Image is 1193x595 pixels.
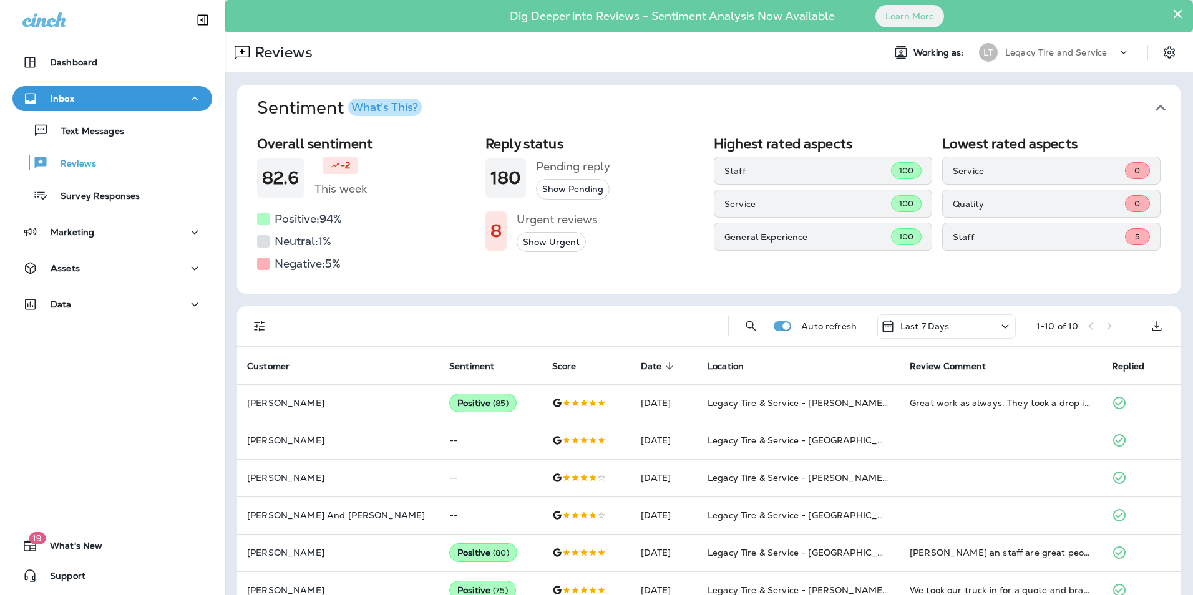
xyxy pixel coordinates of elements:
span: ( 80 ) [493,548,509,558]
div: Positive [449,394,517,412]
button: Export as CSV [1144,314,1169,339]
td: [DATE] [631,422,698,459]
button: 19What's New [12,533,212,558]
span: Replied [1112,360,1161,372]
span: Score [552,360,593,372]
span: Score [552,361,577,372]
h2: Lowest rated aspects [942,136,1161,152]
span: 0 [1134,198,1140,209]
h1: Sentiment [257,97,422,119]
span: 100 [899,165,913,176]
button: Filters [247,314,272,339]
p: Legacy Tire and Service [1005,47,1107,57]
h5: Neutral: 1 % [275,231,331,251]
h2: Highest rated aspects [714,136,932,152]
button: Close [1172,4,1184,24]
p: Reviews [48,158,96,170]
p: Service [953,166,1125,176]
p: [PERSON_NAME] [247,398,429,408]
td: [DATE] [631,534,698,571]
p: [PERSON_NAME] [247,435,429,445]
span: Legacy Tire & Service - [PERSON_NAME] (formerly Chelsea Tire Pros) [708,397,1008,409]
button: Show Urgent [517,232,586,253]
h2: Overall sentiment [257,136,475,152]
span: What's New [37,541,102,556]
p: Staff [953,232,1125,242]
button: Data [12,292,212,317]
span: Support [37,571,85,586]
span: Customer [247,360,306,372]
p: Auto refresh [801,321,857,331]
p: [PERSON_NAME] [247,473,429,483]
p: Data [51,299,72,309]
p: Marketing [51,227,94,237]
td: [DATE] [631,459,698,496]
button: Search Reviews [739,314,764,339]
span: Legacy Tire & Service - [GEOGRAPHIC_DATA] (formerly Chalkville Auto & Tire Service) [708,547,1080,558]
p: [PERSON_NAME] And [PERSON_NAME] [247,510,429,520]
button: Survey Responses [12,182,212,208]
div: 1 - 10 of 10 [1036,321,1078,331]
button: SentimentWhat's This? [247,85,1191,131]
button: Assets [12,256,212,281]
span: 5 [1135,231,1140,242]
button: Text Messages [12,117,212,143]
h5: Negative: 5 % [275,254,341,274]
p: Service [724,199,891,209]
p: Staff [724,166,891,176]
p: Quality [953,199,1125,209]
span: Sentiment [449,361,494,372]
button: Settings [1158,41,1181,64]
button: Learn More [875,5,944,27]
p: Survey Responses [48,191,140,203]
span: Replied [1112,361,1144,372]
button: What's This? [348,99,422,116]
p: Assets [51,263,80,273]
button: Support [12,563,212,588]
p: Text Messages [49,126,124,138]
span: Review Comment [910,361,986,372]
div: What's This? [351,102,418,113]
p: Last 7 Days [900,321,950,331]
span: Legacy Tire & Service - [PERSON_NAME] (formerly Chelsea Tire Pros) [708,472,1008,483]
p: [PERSON_NAME] [247,548,429,558]
h5: Urgent reviews [517,210,598,230]
h5: This week [314,179,367,199]
div: LT [979,43,998,62]
p: [PERSON_NAME] [247,585,429,595]
p: Dashboard [50,57,97,67]
p: Dig Deeper into Reviews - Sentiment Analysis Now Available [474,14,871,18]
p: Inbox [51,94,74,104]
h1: 180 [490,168,521,188]
span: Location [708,360,760,372]
span: 100 [899,198,913,209]
button: Marketing [12,220,212,244]
p: General Experience [724,232,891,242]
span: Date [641,361,662,372]
h5: Positive: 94 % [275,209,342,229]
button: Reviews [12,150,212,176]
p: -2 [341,159,350,172]
td: [DATE] [631,384,698,422]
span: Date [641,360,678,372]
div: David an staff are great people. Good quality work an price. Thank you for what you do. [910,546,1092,559]
h1: 8 [490,221,502,241]
span: 19 [29,532,46,544]
button: Inbox [12,86,212,111]
div: Great work as always. They took a drop in and fixed my tire problem quickly. Always nice and pati... [910,397,1092,409]
div: Positive [449,543,517,562]
span: Customer [247,361,290,372]
div: SentimentWhat's This? [237,131,1181,294]
button: Show Pending [536,179,610,200]
span: Legacy Tire & Service - [GEOGRAPHIC_DATA] (formerly Chalkville Auto & Tire Service) [708,510,1080,521]
button: Collapse Sidebar [185,7,220,32]
p: Reviews [250,43,313,62]
h2: Reply status [485,136,704,152]
button: Dashboard [12,50,212,75]
h5: Pending reply [536,157,610,177]
span: 100 [899,231,913,242]
span: ( 85 ) [493,398,509,409]
td: [DATE] [631,496,698,534]
td: -- [439,496,542,534]
span: 0 [1134,165,1140,176]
